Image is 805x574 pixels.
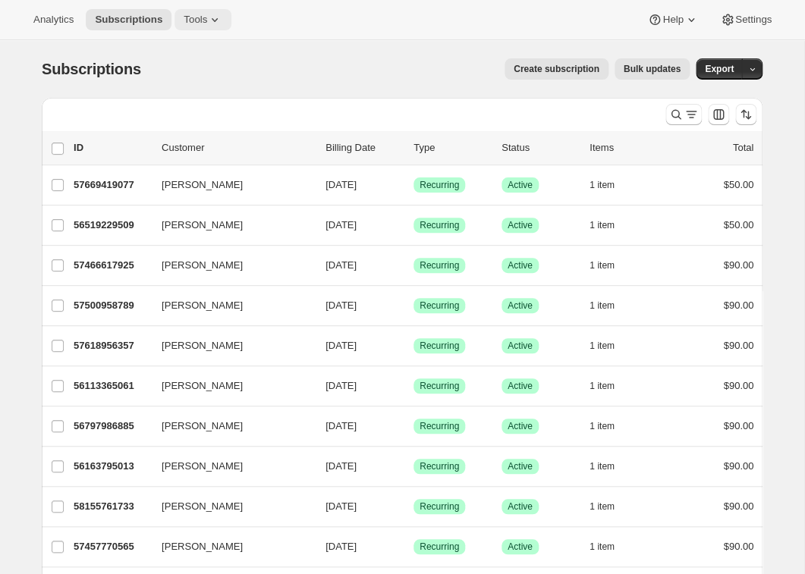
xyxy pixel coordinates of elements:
[325,179,357,190] span: [DATE]
[74,218,149,233] p: 56519229509
[184,14,207,26] span: Tools
[162,459,243,474] span: [PERSON_NAME]
[615,58,690,80] button: Bulk updates
[74,295,753,316] div: 57500958789[PERSON_NAME][DATE]SuccessRecurringSuccessActive1 item$90.00
[74,456,753,477] div: 56163795013[PERSON_NAME][DATE]SuccessRecurringSuccessActive1 item$90.00
[153,414,304,438] button: [PERSON_NAME]
[590,259,615,271] span: 1 item
[723,380,753,391] span: $90.00
[74,255,753,276] div: 57466617925[PERSON_NAME][DATE]SuccessRecurringSuccessActive1 item$90.00
[624,63,681,75] span: Bulk updates
[420,179,459,191] span: Recurring
[590,460,615,472] span: 1 item
[420,219,459,231] span: Recurring
[590,300,615,312] span: 1 item
[86,9,171,30] button: Subscriptions
[74,258,149,273] p: 57466617925
[420,460,459,472] span: Recurring
[153,213,304,237] button: [PERSON_NAME]
[33,14,74,26] span: Analytics
[638,9,707,30] button: Help
[723,460,753,472] span: $90.00
[74,499,149,514] p: 58155761733
[590,536,631,557] button: 1 item
[325,259,357,271] span: [DATE]
[723,300,753,311] span: $90.00
[590,174,631,196] button: 1 item
[153,494,304,519] button: [PERSON_NAME]
[74,215,753,236] div: 56519229509[PERSON_NAME][DATE]SuccessRecurringSuccessActive1 item$50.00
[153,253,304,278] button: [PERSON_NAME]
[508,340,533,352] span: Active
[508,179,533,191] span: Active
[420,340,459,352] span: Recurring
[723,420,753,431] span: $90.00
[590,496,631,517] button: 1 item
[590,375,631,397] button: 1 item
[508,420,533,432] span: Active
[162,378,243,394] span: [PERSON_NAME]
[74,539,149,554] p: 57457770565
[723,500,753,512] span: $90.00
[723,340,753,351] span: $90.00
[162,338,243,353] span: [PERSON_NAME]
[420,300,459,312] span: Recurring
[662,14,683,26] span: Help
[505,58,608,80] button: Create subscription
[723,259,753,271] span: $90.00
[590,219,615,231] span: 1 item
[74,338,149,353] p: 57618956357
[590,500,615,513] span: 1 item
[74,378,149,394] p: 56113365061
[420,500,459,513] span: Recurring
[153,334,304,358] button: [PERSON_NAME]
[153,374,304,398] button: [PERSON_NAME]
[162,177,243,193] span: [PERSON_NAME]
[508,259,533,271] span: Active
[508,300,533,312] span: Active
[153,173,304,197] button: [PERSON_NAME]
[74,496,753,517] div: 58155761733[PERSON_NAME][DATE]SuccessRecurringSuccessActive1 item$90.00
[420,541,459,553] span: Recurring
[325,380,357,391] span: [DATE]
[74,335,753,356] div: 57618956357[PERSON_NAME][DATE]SuccessRecurringSuccessActive1 item$90.00
[590,255,631,276] button: 1 item
[175,9,231,30] button: Tools
[162,539,243,554] span: [PERSON_NAME]
[590,541,615,553] span: 1 item
[735,14,772,26] span: Settings
[162,298,243,313] span: [PERSON_NAME]
[153,454,304,478] button: [PERSON_NAME]
[723,179,753,190] span: $50.00
[590,416,631,437] button: 1 item
[74,298,149,313] p: 57500958789
[665,104,702,125] button: Search and filter results
[74,174,753,196] div: 57669419077[PERSON_NAME][DATE]SuccessRecurringSuccessActive1 item$50.00
[705,63,734,75] span: Export
[74,140,149,155] p: ID
[42,61,141,77] span: Subscriptions
[74,177,149,193] p: 57669419077
[325,500,357,512] span: [DATE]
[325,420,357,431] span: [DATE]
[508,380,533,392] span: Active
[325,541,357,552] span: [DATE]
[723,541,753,552] span: $90.00
[74,419,149,434] p: 56797986885
[735,104,756,125] button: Sort the results
[708,104,729,125] button: Customize table column order and visibility
[508,541,533,553] span: Active
[508,500,533,513] span: Active
[95,14,162,26] span: Subscriptions
[590,140,665,155] div: Items
[325,219,357,231] span: [DATE]
[74,140,753,155] div: IDCustomerBilling DateTypeStatusItemsTotal
[711,9,781,30] button: Settings
[74,459,149,474] p: 56163795013
[162,258,243,273] span: [PERSON_NAME]
[414,140,489,155] div: Type
[590,420,615,432] span: 1 item
[590,456,631,477] button: 1 item
[590,340,615,352] span: 1 item
[733,140,753,155] p: Total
